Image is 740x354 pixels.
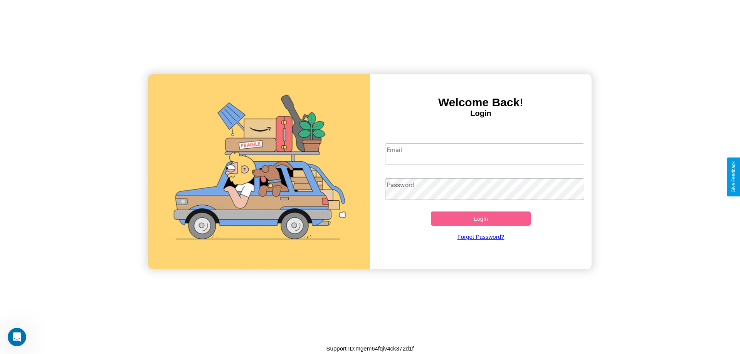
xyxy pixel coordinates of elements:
[431,211,531,226] button: Login
[370,109,592,118] h4: Login
[370,96,592,109] h3: Welcome Back!
[326,343,414,354] p: Support ID: mgem64fqiv4ck372d1f
[731,161,736,193] div: Give Feedback
[381,226,581,248] a: Forgot Password?
[148,74,370,269] img: gif
[8,328,26,346] iframe: Intercom live chat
